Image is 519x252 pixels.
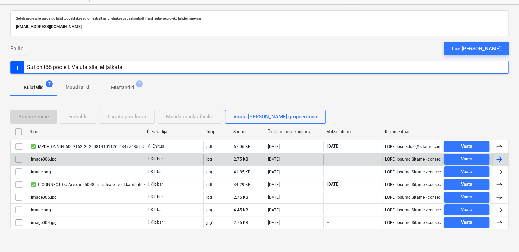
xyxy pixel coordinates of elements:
p: I. Kibbar [148,207,163,213]
div: image.png [30,207,51,212]
p: I. Kibbar [148,156,163,162]
div: Vaata [461,218,472,226]
button: Vaata [444,179,489,190]
span: - [326,156,329,162]
div: [DATE] [268,157,280,162]
div: Maksetähtaeg [326,129,380,134]
div: pdf [206,182,213,187]
span: 3 [136,80,143,87]
p: I. Kibbar [148,194,163,200]
p: Sellele aadressile saadetud failid töödeldakse automaatselt ning tehakse viirusekontroll. Failid ... [16,16,503,21]
p: I. Kibbar [148,169,163,175]
div: [DATE] [268,169,280,174]
div: jpg [206,157,212,162]
div: jpg [206,195,212,200]
div: image006.jpg [30,157,57,162]
div: jpg [206,220,212,225]
div: [DATE] [268,220,280,225]
div: image005.jpg [30,195,57,200]
button: Vaata [444,217,489,228]
p: I. Kibbar [148,181,163,187]
span: - [326,207,329,213]
div: Sul on töö pooleli. Vajuta siia, et jätkata [27,64,122,71]
div: png [206,169,214,174]
p: I. Kibbar [148,219,163,225]
div: 4.45 KB [234,207,248,212]
iframe: Chat Widget [485,219,519,252]
button: Vaata [444,192,489,203]
div: image.png [30,169,51,174]
button: Vaata [444,166,489,177]
div: Vaata [461,206,472,214]
span: - [326,219,329,225]
button: Vaata [444,141,489,152]
p: [EMAIL_ADDRESS][DOMAIN_NAME] [16,23,503,30]
div: Vaata [461,193,472,201]
div: Vaata [461,142,472,150]
div: [DATE] [268,182,280,187]
div: Üleslaadimise kuupäev [268,129,321,134]
div: 41.85 KB [234,169,250,174]
div: 2.75 KB [234,157,248,162]
div: Üleslaadija [147,129,200,134]
div: Vaata [461,155,472,163]
div: [DATE] [268,207,280,212]
div: Lae [PERSON_NAME] [452,44,501,53]
div: png [206,207,214,212]
div: [DATE] [268,195,280,200]
span: [DATE] [326,143,340,149]
div: 2.75 KB [234,220,248,225]
p: Kulufailid [24,84,44,91]
div: 34.29 KB [234,182,250,187]
div: Vaata [461,168,472,176]
p: K. Ehitus [148,143,164,149]
div: image004.jpg [30,220,57,225]
div: Vestlusvidin [485,219,519,252]
div: C-CONNECT OÜ Arve nr 25048 Linnateater vent.kambrite kaabeldus.pdf [30,182,170,187]
div: Suurus [233,129,262,134]
button: Lae [PERSON_NAME] [444,42,509,55]
span: [DATE] [326,181,340,187]
div: 67.06 KB [234,144,250,149]
div: Tüüp [206,129,228,134]
div: Nimi [29,129,141,134]
div: MPDF_ONNIN_6009162_20250814101126_63477685.pdf [30,144,146,149]
button: Vaata [444,154,489,165]
div: [DATE] [268,144,280,149]
p: Mustandid [111,84,134,91]
button: Vaata [444,204,489,215]
span: 7 [46,80,53,87]
span: - [326,169,329,175]
div: Andmed failist loetud [30,144,37,149]
span: Failid [10,45,24,53]
div: Vaata [461,180,472,188]
div: Vaata [PERSON_NAME] grupeerituna [233,112,317,121]
div: Kommentaar [385,129,438,134]
div: 2.75 KB [234,195,248,200]
div: pdf [206,144,213,149]
button: Vaata [PERSON_NAME] grupeerituna [225,110,326,124]
p: Muud failid [66,84,89,91]
span: - [326,194,329,200]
